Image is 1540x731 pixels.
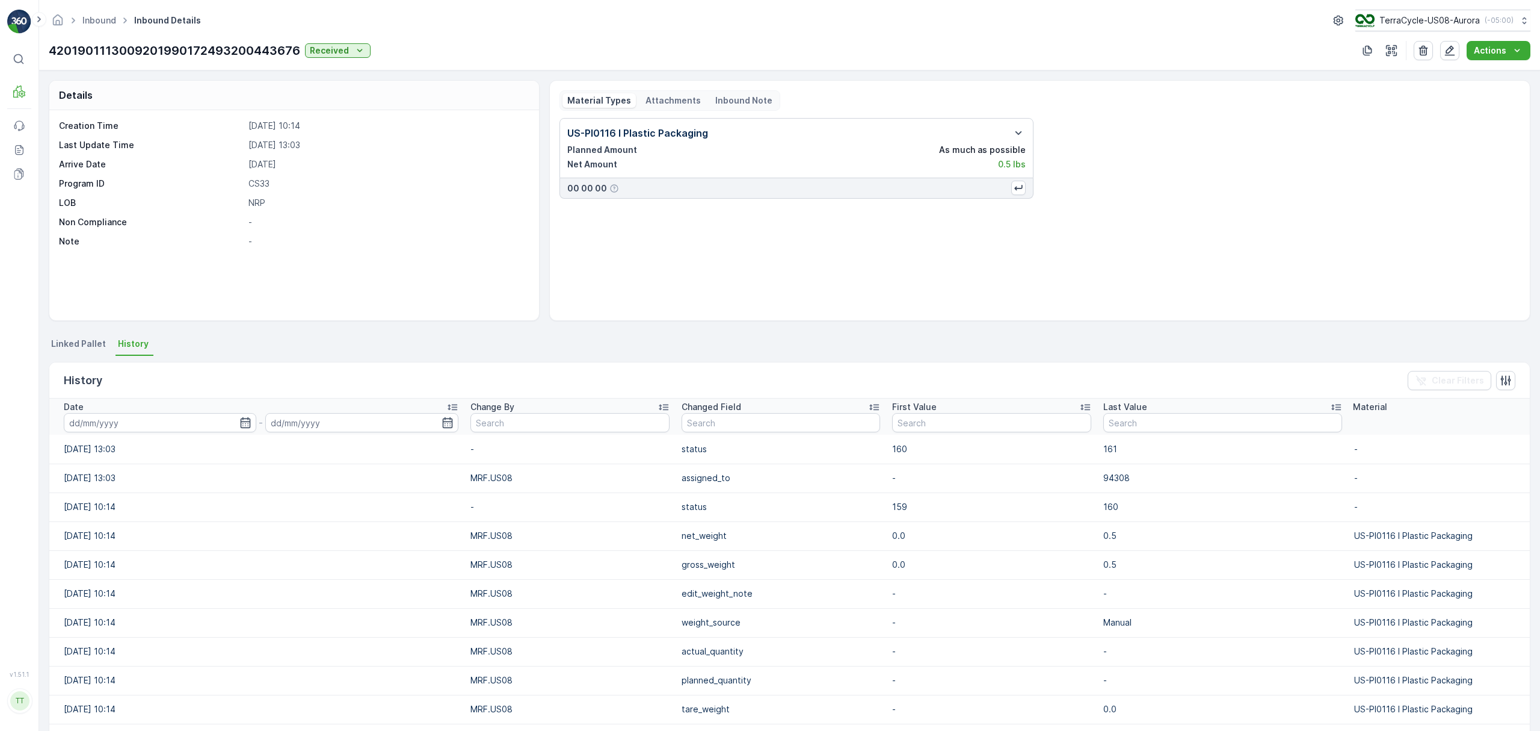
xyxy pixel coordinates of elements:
p: Program ID [59,178,244,190]
p: - [1354,501,1515,513]
img: logo [7,10,31,34]
td: [DATE] 10:14 [49,695,464,724]
p: History [64,372,102,389]
p: assigned_to [682,472,881,484]
button: TerraCycle-US08-Aurora(-05:00) [1355,10,1530,31]
p: Date [64,401,84,413]
p: Clear Filters [1432,375,1484,387]
p: MRF.US08 [470,472,670,484]
p: Inbound Note [715,95,772,107]
td: [DATE] 10:14 [49,608,464,637]
p: 0.0 [892,530,1091,542]
span: History [118,338,149,350]
td: - [1097,579,1347,608]
td: - [464,493,676,521]
p: MRF.US08 [470,617,670,629]
p: US-PI0116 I Plastic Packaging [1354,703,1515,715]
p: Note [59,235,244,247]
p: tare_weight [682,703,881,715]
p: CS33 [248,178,526,190]
p: planned_quantity [682,674,881,686]
input: dd/mm/yyyy [265,413,458,432]
p: [DATE] [248,158,526,170]
p: Arrive Date [59,158,244,170]
p: edit_weight_note [682,588,881,600]
p: Actions [1474,45,1506,57]
p: 160 [892,443,1091,455]
p: Received [310,45,349,57]
p: US-PI0116 I Plastic Packaging [1354,530,1515,542]
p: status [682,501,881,513]
p: Change By [470,401,514,413]
p: MRF.US08 [470,559,670,571]
p: US-PI0116 I Plastic Packaging [1354,588,1515,600]
div: Help Tooltip Icon [609,184,619,193]
p: 0.0 [892,559,1091,571]
p: NRP [248,197,526,209]
span: v 1.51.1 [7,671,31,678]
p: actual_quantity [682,645,881,658]
p: Last Update Time [59,139,244,151]
span: Inbound Details [132,14,203,26]
td: [DATE] 10:14 [49,550,464,579]
p: - [248,216,526,228]
td: [DATE] 10:14 [49,493,464,521]
p: LOB [59,197,244,209]
p: MRF.US08 [470,588,670,600]
p: 94308 [1103,472,1341,484]
td: [DATE] 13:03 [49,464,464,493]
p: Material [1353,401,1387,413]
p: 161 [1103,443,1341,455]
td: - [886,579,1097,608]
td: - [886,608,1097,637]
input: Search [470,413,670,432]
p: US-PI0116 I Plastic Packaging [1354,617,1515,629]
p: - [1354,472,1515,484]
button: Actions [1467,41,1530,60]
a: Inbound [82,15,116,25]
p: 0.5 lbs [998,158,1026,170]
td: - [1097,637,1347,666]
p: MRF.US08 [470,703,670,715]
p: 0.0 [1103,703,1341,715]
p: US-PI0116 I Plastic Packaging [1354,559,1515,571]
p: - [259,415,263,430]
td: [DATE] 10:14 [49,637,464,666]
p: Creation Time [59,120,244,132]
td: - [886,666,1097,695]
p: 160 [1103,501,1341,513]
input: Search [682,413,881,432]
td: - [886,637,1097,666]
p: Attachments [645,95,701,107]
p: Changed Field [682,401,741,413]
p: - [248,235,526,247]
td: - [1097,666,1347,695]
td: [DATE] 10:14 [49,666,464,695]
p: 0.5 [1103,530,1341,542]
p: TerraCycle-US08-Aurora [1379,14,1480,26]
button: TT [7,680,31,721]
p: [DATE] 13:03 [248,139,526,151]
td: [DATE] 10:14 [49,521,464,550]
p: 0.5 [1103,559,1341,571]
p: MRF.US08 [470,645,670,658]
p: Planned Amount [567,144,637,156]
p: Details [59,88,93,102]
p: [DATE] 10:14 [248,120,526,132]
p: MRF.US08 [470,530,670,542]
input: dd/mm/yyyy [64,413,256,432]
p: Material Types [567,95,631,107]
button: Received [305,43,371,58]
td: - [886,695,1097,724]
p: weight_source [682,617,881,629]
p: 00 00 00 [567,182,607,194]
p: ( -05:00 ) [1485,16,1514,25]
p: - [1354,443,1515,455]
td: [DATE] 10:14 [49,579,464,608]
p: US-PI0116 I Plastic Packaging [567,126,708,140]
p: Non Compliance [59,216,244,228]
p: gross_weight [682,559,881,571]
button: Clear Filters [1408,371,1491,390]
a: Homepage [51,18,64,28]
img: image_ci7OI47.png [1355,14,1375,27]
